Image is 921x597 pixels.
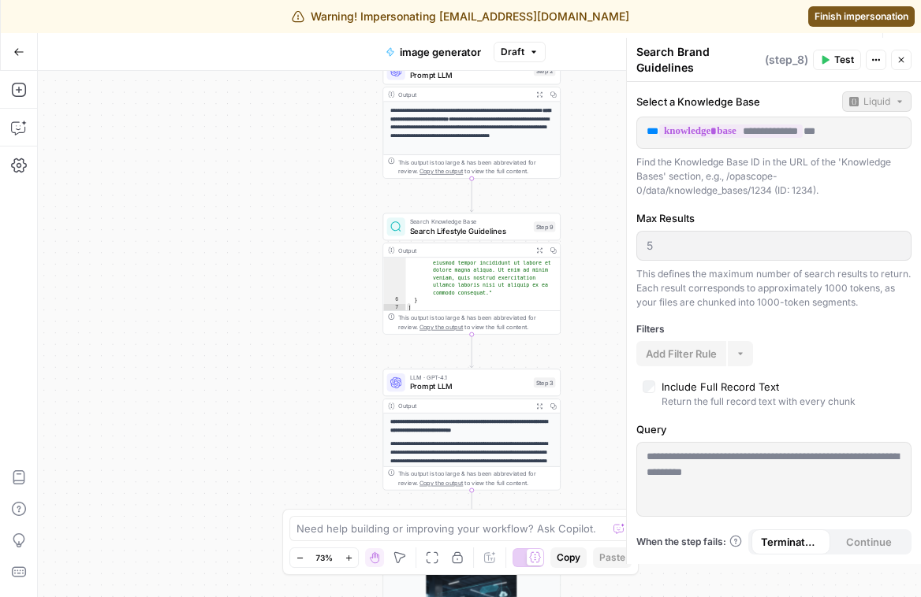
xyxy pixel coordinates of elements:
[550,547,587,568] button: Copy
[410,225,529,237] span: Search Lifestyle Guidelines
[765,52,808,68] span: ( step_8 )
[662,379,779,395] div: Include Full Record Text
[470,179,473,212] g: Edge from step_2 to step_9
[636,421,912,437] label: Query
[470,490,473,523] g: Edge from step_3 to step_1
[830,529,909,554] button: Continue
[815,9,908,24] span: Finish impersonation
[662,395,856,409] div: Return the full record text with every chunk
[419,480,463,487] span: Copy the output
[410,217,529,226] span: Search Knowledge Base
[494,42,546,62] button: Draft
[863,95,890,109] span: Liquid
[501,45,524,59] span: Draft
[636,44,808,76] div: Search Brand Guidelines
[534,221,556,232] div: Step 9
[383,304,405,311] div: 7
[398,402,529,411] div: Output
[376,39,490,65] button: image generator
[636,267,912,310] div: This defines the maximum number of search results to return. Each result corresponds to approxima...
[419,324,463,331] span: Copy the output
[846,534,892,550] span: Continue
[398,246,529,255] div: Output
[534,65,556,76] div: Step 2
[398,469,555,488] div: This output is too large & has been abbreviated for review. to view the full content.
[813,50,861,70] button: Test
[834,53,854,67] span: Test
[636,94,836,109] label: Select a Knowledge Base
[398,90,529,99] div: Output
[382,213,561,334] div: Search Knowledge BaseSearch Lifestyle GuidelinesStep 9Output consectetur adipiscing elit, sed do ...
[636,210,912,226] label: Max Results
[398,313,555,332] div: This output is too large & has been abbreviated for review. to view the full content.
[398,158,555,176] div: This output is too large & has been abbreviated for review. to view the full content.
[646,346,717,362] span: Add Filter Rule
[761,534,821,550] span: Terminate Workflow
[419,168,463,175] span: Copy the output
[315,551,333,564] span: 73%
[842,91,912,112] button: Liquid
[643,380,655,393] input: Include Full Record TextReturn the full record text with every chunk
[410,381,529,393] span: Prompt LLM
[400,44,481,60] span: image generator
[636,341,726,366] button: Add Filter Rule
[636,155,912,198] div: Find the Knowledge Base ID in the URL of the 'Knowledge Bases' section, e.g., /opascope-0/data/kn...
[470,335,473,368] g: Edge from step_9 to step_3
[599,551,625,565] span: Paste
[534,377,556,387] div: Step 3
[557,551,580,565] span: Copy
[808,6,915,27] a: Finish impersonation
[410,373,529,382] span: LLM · GPT-4.1
[593,547,632,568] button: Paste
[636,322,912,336] div: Filters
[292,9,629,24] div: Warning! Impersonating [EMAIL_ADDRESS][DOMAIN_NAME]
[383,297,405,304] div: 6
[636,535,742,549] a: When the step fails:
[410,69,529,81] span: Prompt LLM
